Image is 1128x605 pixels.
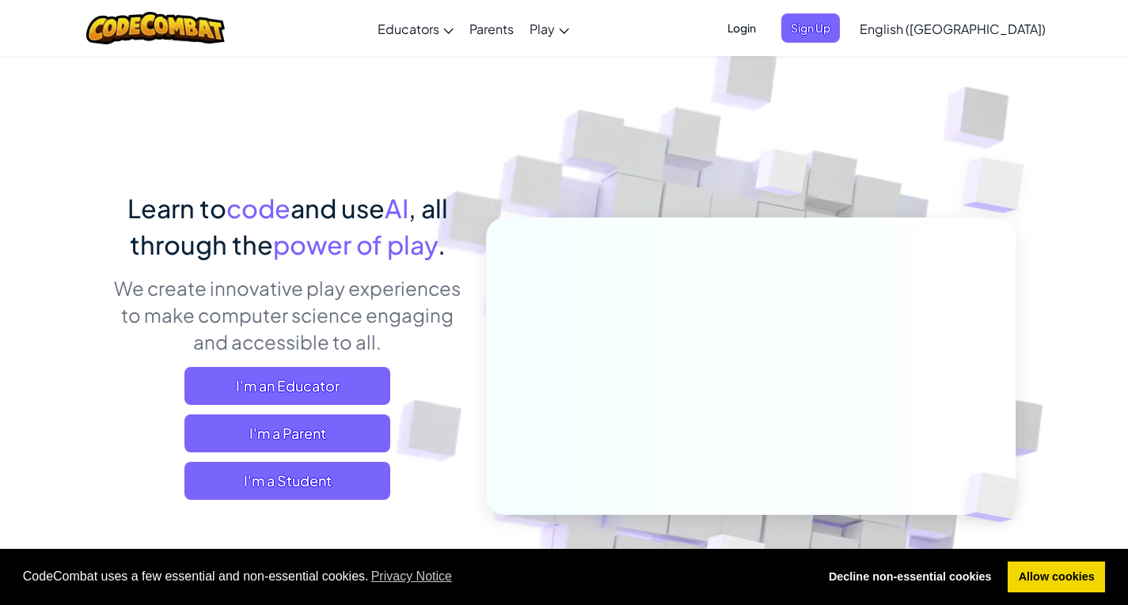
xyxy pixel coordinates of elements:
[378,21,439,37] span: Educators
[127,192,226,224] span: Learn to
[461,7,522,50] a: Parents
[184,367,390,405] a: I'm an Educator
[226,192,291,224] span: code
[1008,562,1105,593] a: allow cookies
[184,462,390,500] button: I'm a Student
[818,562,1002,593] a: deny cookies
[23,565,806,588] span: CodeCombat uses a few essential and non-essential cookies.
[86,12,225,44] img: CodeCombat logo
[718,13,765,43] button: Login
[370,7,461,50] a: Educators
[113,274,462,355] p: We create innovative play experiences to make computer science engaging and accessible to all.
[291,192,385,224] span: and use
[184,414,390,452] a: I'm a Parent
[385,192,408,224] span: AI
[522,7,577,50] a: Play
[273,229,438,260] span: power of play
[781,13,840,43] button: Sign Up
[931,119,1068,252] img: Overlap cubes
[530,21,555,37] span: Play
[852,7,1054,50] a: English ([GEOGRAPHIC_DATA])
[860,21,1046,37] span: English ([GEOGRAPHIC_DATA])
[438,229,446,260] span: .
[725,118,839,236] img: Overlap cubes
[369,565,455,588] a: learn more about cookies
[937,440,1056,555] img: Overlap cubes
